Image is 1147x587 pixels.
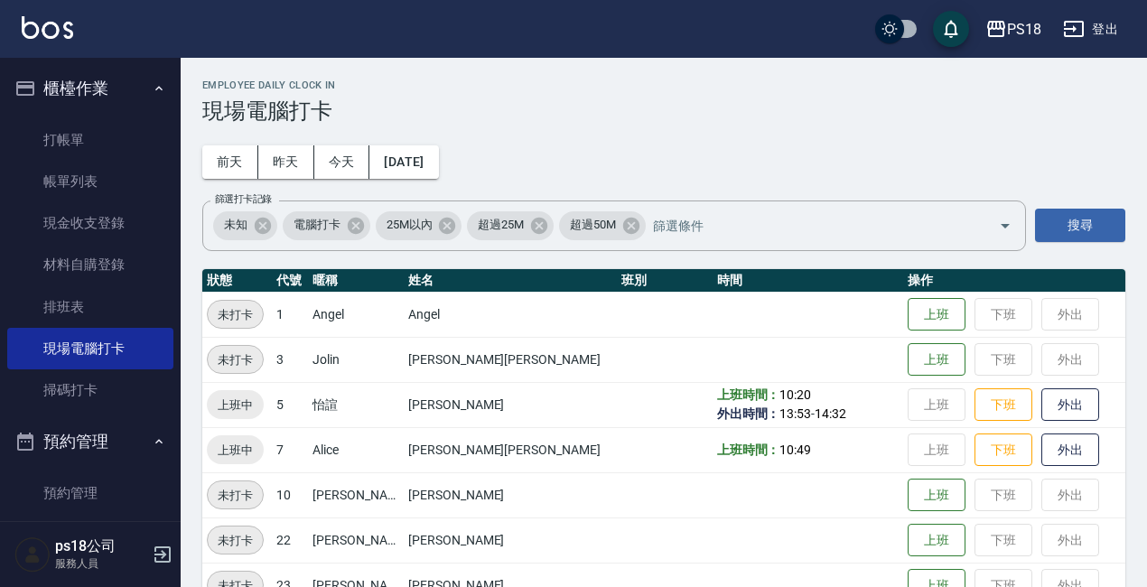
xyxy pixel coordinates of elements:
[1035,209,1125,242] button: 搜尋
[283,216,351,234] span: 電腦打卡
[1041,433,1099,467] button: 外出
[1041,388,1099,422] button: 外出
[974,388,1032,422] button: 下班
[1007,18,1041,41] div: PS18
[974,433,1032,467] button: 下班
[404,269,617,293] th: 姓名
[779,443,811,457] span: 10:49
[903,269,1125,293] th: 操作
[272,292,308,337] td: 1
[272,269,308,293] th: 代號
[202,269,272,293] th: 狀態
[208,305,263,324] span: 未打卡
[202,145,258,179] button: 前天
[717,443,780,457] b: 上班時間：
[404,517,617,563] td: [PERSON_NAME]
[369,145,438,179] button: [DATE]
[314,145,370,179] button: 今天
[7,244,173,285] a: 材料自購登錄
[7,65,173,112] button: 櫃檯作業
[779,387,811,402] span: 10:20
[208,486,263,505] span: 未打卡
[272,517,308,563] td: 22
[908,479,965,512] button: 上班
[272,337,308,382] td: 3
[933,11,969,47] button: save
[55,537,147,555] h5: ps18公司
[7,472,173,514] a: 預約管理
[404,472,617,517] td: [PERSON_NAME]
[308,269,404,293] th: 暱稱
[202,98,1125,124] h3: 現場電腦打卡
[308,337,404,382] td: Jolin
[213,211,277,240] div: 未知
[272,472,308,517] td: 10
[7,161,173,202] a: 帳單列表
[559,211,646,240] div: 超過50M
[22,16,73,39] img: Logo
[308,472,404,517] td: [PERSON_NAME]
[467,216,535,234] span: 超過25M
[7,328,173,369] a: 現場電腦打卡
[308,382,404,427] td: 怡諠
[283,211,370,240] div: 電腦打卡
[55,555,147,572] p: 服務人員
[7,286,173,328] a: 排班表
[713,269,904,293] th: 時間
[207,396,264,415] span: 上班中
[7,202,173,244] a: 現金收支登錄
[272,427,308,472] td: 7
[648,210,967,241] input: 篩選條件
[559,216,627,234] span: 超過50M
[713,382,904,427] td: -
[208,350,263,369] span: 未打卡
[272,382,308,427] td: 5
[908,524,965,557] button: 上班
[7,418,173,465] button: 預約管理
[208,531,263,550] span: 未打卡
[779,406,811,421] span: 13:53
[908,343,965,377] button: 上班
[1056,13,1125,46] button: 登出
[404,337,617,382] td: [PERSON_NAME][PERSON_NAME]
[7,514,173,555] a: 單日預約紀錄
[308,427,404,472] td: Alice
[308,292,404,337] td: Angel
[991,211,1020,240] button: Open
[376,211,462,240] div: 25M以內
[376,216,443,234] span: 25M以內
[14,536,51,573] img: Person
[908,298,965,331] button: 上班
[717,387,780,402] b: 上班時間：
[213,216,258,234] span: 未知
[202,79,1125,91] h2: Employee Daily Clock In
[7,369,173,411] a: 掃碼打卡
[815,406,846,421] span: 14:32
[404,292,617,337] td: Angel
[978,11,1049,48] button: PS18
[7,119,173,161] a: 打帳單
[717,406,780,421] b: 外出時間：
[308,517,404,563] td: [PERSON_NAME]
[404,427,617,472] td: [PERSON_NAME][PERSON_NAME]
[215,192,272,206] label: 篩選打卡記錄
[467,211,554,240] div: 超過25M
[617,269,713,293] th: 班別
[207,441,264,460] span: 上班中
[404,382,617,427] td: [PERSON_NAME]
[258,145,314,179] button: 昨天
